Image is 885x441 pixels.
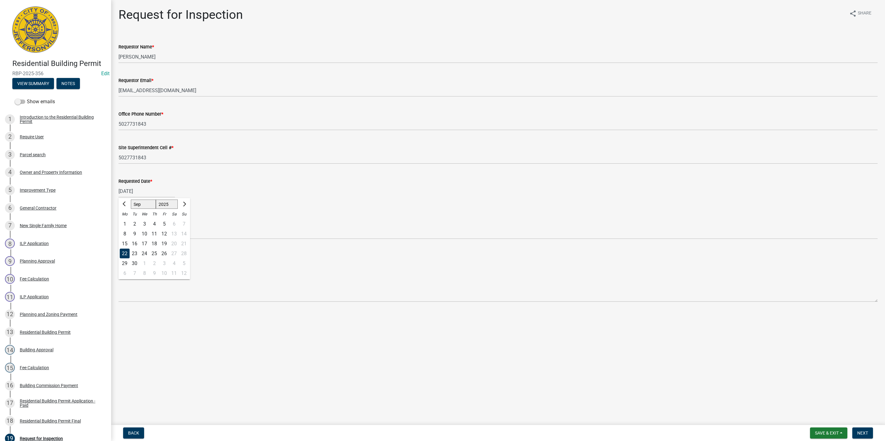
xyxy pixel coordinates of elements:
[20,241,49,246] div: ILP Application
[5,221,15,231] div: 7
[5,256,15,266] div: 9
[130,259,139,268] div: Tuesday, September 30, 2025
[159,239,169,249] div: 19
[101,71,110,76] wm-modal-confirm: Edit Application Number
[139,268,149,278] div: Wednesday, October 8, 2025
[130,249,139,259] div: Tuesday, September 23, 2025
[20,436,63,441] div: Request for Inspection
[130,229,139,239] div: Tuesday, September 9, 2025
[5,292,15,302] div: 11
[130,209,139,219] div: Tu
[20,206,56,210] div: General Contractor
[118,179,152,184] label: Requested Date
[20,330,71,334] div: Residential Building Permit
[857,431,868,435] span: Next
[15,98,55,105] label: Show emails
[139,259,149,268] div: Wednesday, October 1, 2025
[20,135,44,139] div: Require User
[852,427,873,439] button: Next
[12,78,54,89] button: View Summary
[139,219,149,229] div: 3
[121,199,128,209] button: Previous month
[123,427,144,439] button: Back
[20,419,81,423] div: Residential Building Permit Final
[12,59,106,68] h4: Residential Building Permit
[159,229,169,239] div: 12
[130,219,139,229] div: Tuesday, September 2, 2025
[131,200,156,209] select: Select month
[139,229,149,239] div: Wednesday, September 10, 2025
[130,259,139,268] div: 30
[858,10,871,17] span: Share
[101,71,110,76] a: Edit
[120,239,130,249] div: Monday, September 15, 2025
[139,249,149,259] div: Wednesday, September 24, 2025
[56,78,80,89] button: Notes
[130,239,139,249] div: 16
[120,209,130,219] div: Mo
[149,259,159,268] div: 2
[159,268,169,278] div: Friday, October 10, 2025
[130,249,139,259] div: 23
[5,150,15,160] div: 3
[120,229,130,239] div: Monday, September 8, 2025
[118,185,175,198] input: mm/dd/yyyy
[20,115,101,124] div: Introduction to the Residential Building Permit
[139,209,149,219] div: We
[5,345,15,355] div: 14
[159,259,169,268] div: Friday, October 3, 2025
[149,229,159,239] div: Thursday, September 11, 2025
[810,427,847,439] button: Save & Exit
[5,416,15,426] div: 18
[844,7,876,19] button: shareShare
[5,167,15,177] div: 4
[5,185,15,195] div: 5
[20,153,46,157] div: Parcel search
[156,200,178,209] select: Select year
[159,249,169,259] div: 26
[118,146,173,150] label: Site Superintendent Cell #
[139,239,149,249] div: Wednesday, September 17, 2025
[118,112,163,116] label: Office Phone Number
[149,219,159,229] div: 4
[149,268,159,278] div: 9
[159,229,169,239] div: Friday, September 12, 2025
[12,6,59,53] img: City of Jeffersonville, Indiana
[12,81,54,86] wm-modal-confirm: Summary
[118,245,878,252] div: Required
[149,239,159,249] div: 18
[159,219,169,229] div: 5
[149,249,159,259] div: 25
[5,274,15,284] div: 10
[5,203,15,213] div: 6
[120,259,130,268] div: 29
[118,7,243,22] h1: Request for Inspection
[120,229,130,239] div: 8
[139,249,149,259] div: 24
[180,199,188,209] button: Next month
[20,399,101,407] div: Residential Building Permit Application - Paid
[120,249,130,259] div: Monday, September 22, 2025
[159,268,169,278] div: 10
[139,229,149,239] div: 10
[120,239,130,249] div: 15
[128,431,139,435] span: Back
[130,229,139,239] div: 9
[5,114,15,124] div: 1
[149,219,159,229] div: Thursday, September 4, 2025
[159,219,169,229] div: Friday, September 5, 2025
[159,259,169,268] div: 3
[120,268,130,278] div: Monday, October 6, 2025
[5,398,15,408] div: 17
[20,259,55,263] div: Planning Approval
[120,268,130,278] div: 6
[20,365,49,370] div: Fee Calculation
[159,209,169,219] div: Fr
[149,229,159,239] div: 11
[120,219,130,229] div: 1
[20,188,56,192] div: Improvement Type
[130,239,139,249] div: Tuesday, September 16, 2025
[20,348,53,352] div: Building Approval
[159,239,169,249] div: Friday, September 19, 2025
[118,45,154,49] label: Requestor Name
